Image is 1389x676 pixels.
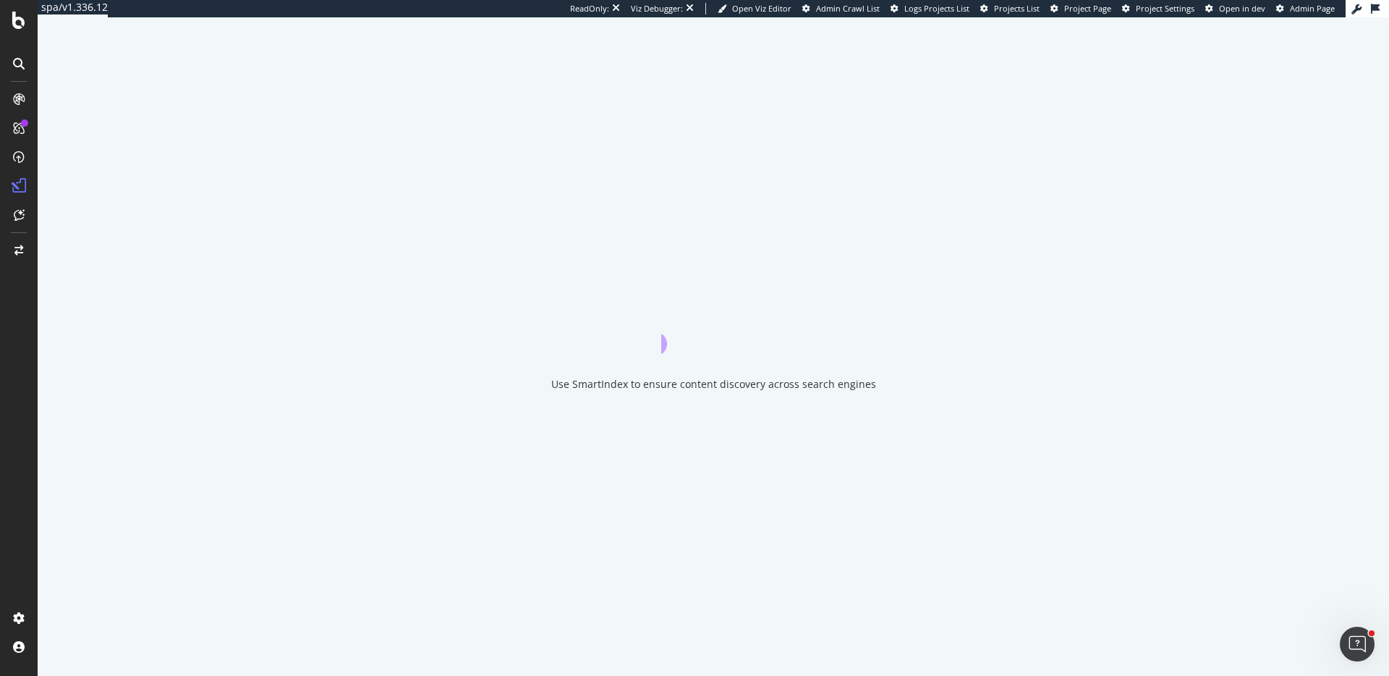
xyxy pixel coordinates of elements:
[1290,3,1335,14] span: Admin Page
[718,3,791,14] a: Open Viz Editor
[891,3,969,14] a: Logs Projects List
[816,3,880,14] span: Admin Crawl List
[1276,3,1335,14] a: Admin Page
[551,377,876,392] div: Use SmartIndex to ensure content discovery across search engines
[980,3,1040,14] a: Projects List
[1122,3,1194,14] a: Project Settings
[802,3,880,14] a: Admin Crawl List
[1050,3,1111,14] a: Project Page
[570,3,609,14] div: ReadOnly:
[1219,3,1265,14] span: Open in dev
[732,3,791,14] span: Open Viz Editor
[1136,3,1194,14] span: Project Settings
[1205,3,1265,14] a: Open in dev
[1064,3,1111,14] span: Project Page
[661,302,765,354] div: animation
[631,3,683,14] div: Viz Debugger:
[994,3,1040,14] span: Projects List
[904,3,969,14] span: Logs Projects List
[1340,627,1375,662] iframe: Intercom live chat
